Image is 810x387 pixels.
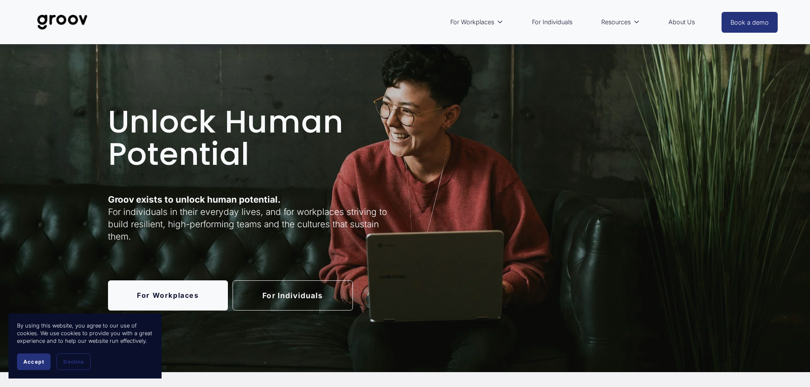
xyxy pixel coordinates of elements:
[528,12,577,32] a: For Individuals
[32,8,92,36] img: Groov | Unlock Human Potential at Work and in Life
[17,353,51,370] button: Accept
[9,314,162,379] section: Cookie banner
[233,280,353,311] a: For Individuals
[108,194,281,205] strong: Groov exists to unlock human potential.
[450,17,494,28] span: For Workplaces
[108,280,228,311] a: For Workplaces
[664,12,699,32] a: About Us
[63,359,84,365] span: Decline
[17,322,153,345] p: By using this website, you agree to our use of cookies. We use cookies to provide you with a grea...
[722,12,778,33] a: Book a demo
[597,12,644,32] a: folder dropdown
[108,193,403,243] p: For individuals in their everyday lives, and for workplaces striving to build resilient, high-per...
[23,359,44,365] span: Accept
[108,106,403,170] h1: Unlock Human Potential
[57,353,91,370] button: Decline
[601,17,631,28] span: Resources
[446,12,508,32] a: folder dropdown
